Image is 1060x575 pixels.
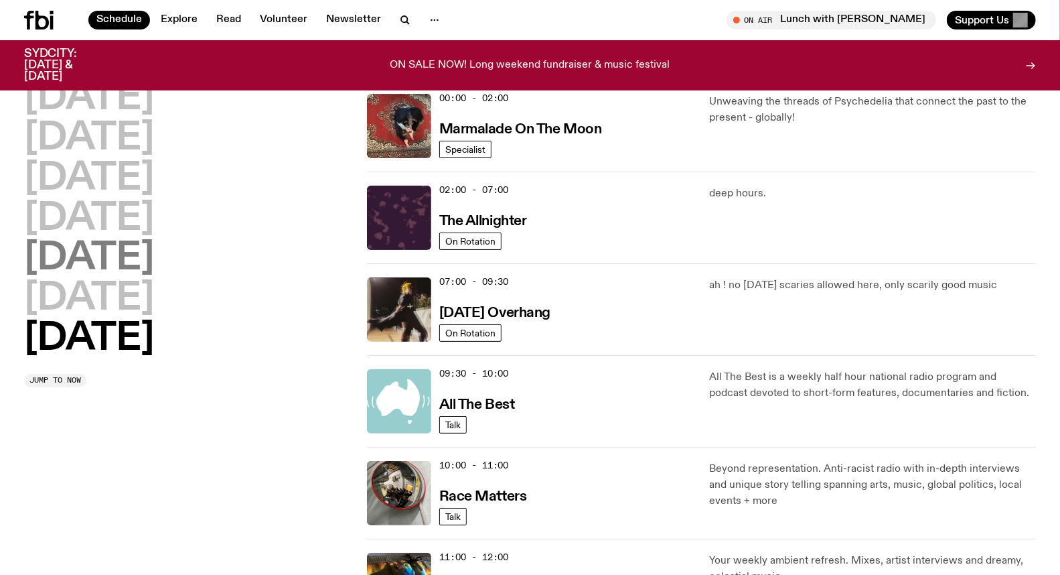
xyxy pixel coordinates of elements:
p: All The Best is a weekly half hour national radio program and podcast devoted to short-form featu... [709,369,1036,401]
button: Support Us [947,11,1036,29]
p: Beyond representation. Anti-racist radio with in-depth interviews and unique story telling spanni... [709,461,1036,509]
h3: [DATE] Overhang [439,306,550,320]
button: [DATE] [24,240,154,277]
img: Tommy - Persian Rug [367,94,431,158]
a: Talk [439,416,467,434]
a: Explore [153,11,206,29]
span: 11:00 - 12:00 [439,551,509,564]
h3: SYDCITY: [DATE] & [DATE] [24,48,110,82]
p: ah ! no [DATE] scaries allowed here, only scarily good music [709,277,1036,294]
button: Jump to now [24,374,86,387]
button: On AirLunch with [PERSON_NAME] [727,11,936,29]
button: [DATE] [24,280,154,318]
a: Specialist [439,141,491,158]
h3: Race Matters [439,490,527,504]
a: On Rotation [439,233,502,250]
span: Support Us [955,14,1009,26]
span: 10:00 - 11:00 [439,459,509,472]
span: 07:00 - 09:30 [439,275,509,288]
a: [DATE] Overhang [439,304,550,320]
span: 09:30 - 10:00 [439,367,509,380]
a: The Allnighter [439,212,527,229]
span: 02:00 - 07:00 [439,184,509,196]
h3: Marmalade On The Moon [439,123,602,137]
span: Jump to now [29,377,81,384]
a: Volunteer [252,11,315,29]
h3: All The Best [439,398,515,412]
span: Talk [445,511,461,521]
button: [DATE] [24,160,154,198]
a: Talk [439,508,467,525]
span: Talk [445,420,461,430]
span: 00:00 - 02:00 [439,92,509,105]
a: Read [208,11,249,29]
a: Race Matters [439,487,527,504]
p: deep hours. [709,186,1036,202]
span: Specialist [445,144,485,154]
button: [DATE] [24,200,154,238]
a: All The Best [439,395,515,412]
a: Newsletter [318,11,389,29]
button: [DATE] [24,120,154,157]
p: Unweaving the threads of Psychedelia that connect the past to the present - globally! [709,94,1036,126]
a: Marmalade On The Moon [439,120,602,137]
img: A photo of the Race Matters team taken in a rear view or "blindside" mirror. A bunch of people of... [367,461,431,525]
h3: The Allnighter [439,214,527,229]
p: ON SALE NOW! Long weekend fundraiser & music festival [390,60,670,72]
a: On Rotation [439,324,502,342]
span: On Rotation [445,236,496,246]
a: Schedule [88,11,150,29]
span: On Rotation [445,328,496,338]
button: [DATE] [24,320,154,358]
button: [DATE] [24,80,154,117]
